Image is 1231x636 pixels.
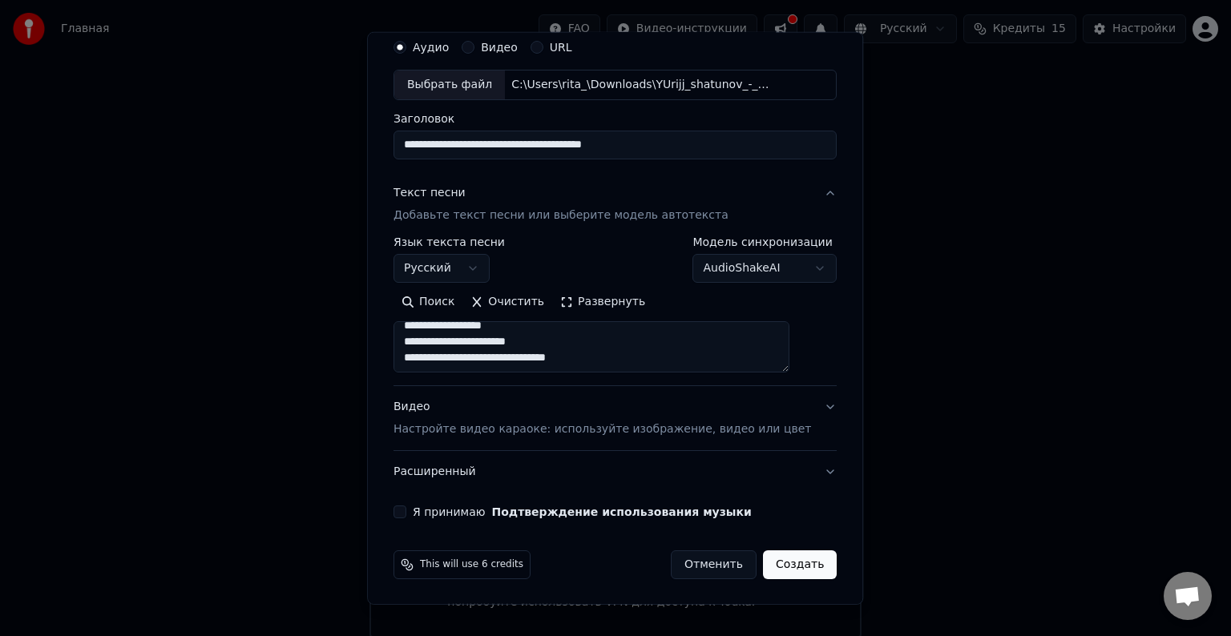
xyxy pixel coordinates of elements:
button: Я принимаю [492,506,752,517]
button: Поиск [394,289,462,315]
div: C:\Users\rita_\Downloads\YUrijj_shatunov_-_Sedaya_noch_Minus_77306417.mp3 [505,77,777,93]
button: ВидеоНастройте видео караоке: используйте изображение, видео или цвет [394,386,837,450]
span: This will use 6 credits [420,558,523,571]
div: Текст песниДобавьте текст песни или выберите модель автотекста [394,236,837,385]
label: Видео [481,42,518,53]
button: Развернуть [552,289,653,315]
button: Текст песниДобавьте текст песни или выберите модель автотекста [394,172,837,236]
label: Язык текста песни [394,236,505,248]
div: Выбрать файл [394,70,505,99]
button: Расширенный [394,451,837,493]
div: Видео [394,399,811,437]
label: Я принимаю [413,506,752,517]
p: Настройте видео караоке: используйте изображение, видео или цвет [394,421,811,437]
div: Текст песни [394,185,466,201]
label: URL [550,42,572,53]
label: Аудио [413,42,449,53]
p: Добавьте текст песни или выберите модель автотекста [394,207,729,223]
button: Очистить [463,289,553,315]
button: Создать [763,550,837,579]
button: Отменить [671,550,757,579]
label: Заголовок [394,113,837,124]
label: Модель синхронизации [693,236,837,248]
